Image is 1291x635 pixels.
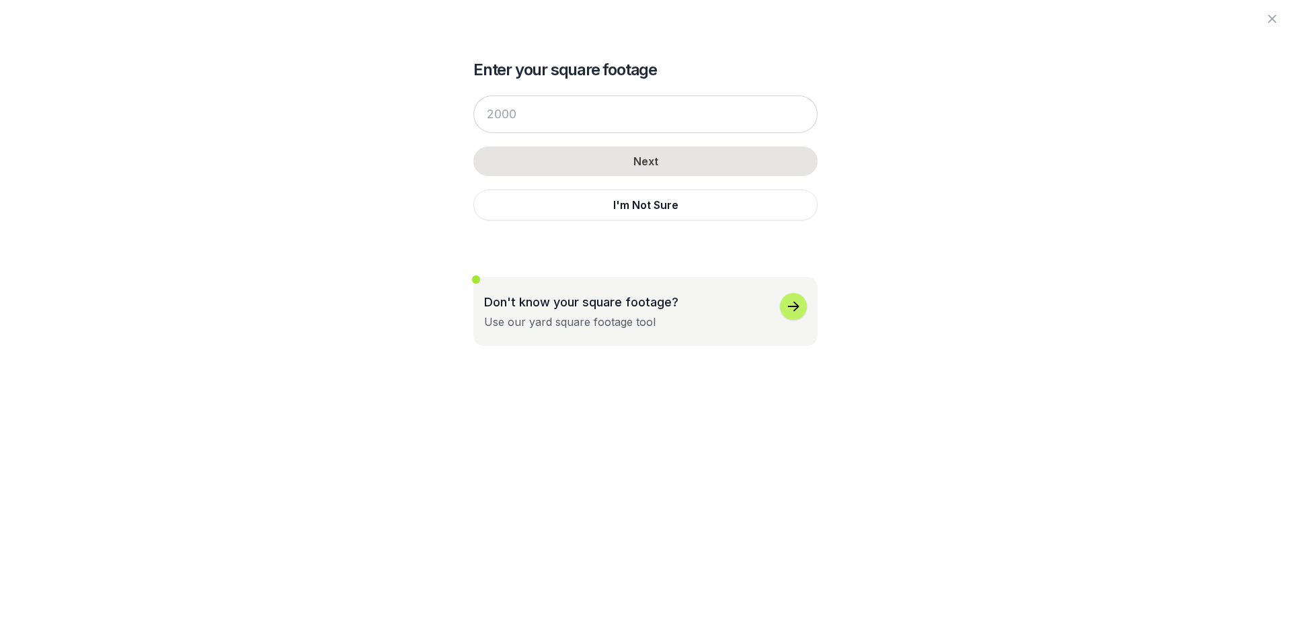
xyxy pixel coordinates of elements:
[473,277,818,346] button: Don't know your square footage?Use our yard square footage tool
[484,293,678,311] p: Don't know your square footage?
[484,314,656,330] div: Use our yard square footage tool
[473,189,818,220] button: I'm Not Sure
[473,146,818,176] button: Next
[473,95,818,133] input: 2000
[473,59,818,81] h2: Enter your square footage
